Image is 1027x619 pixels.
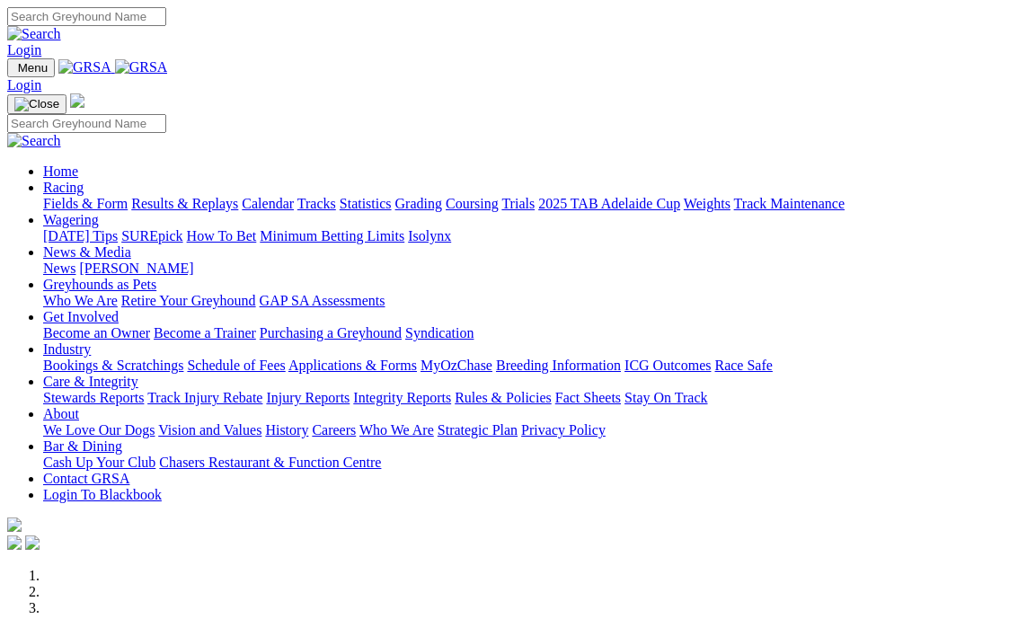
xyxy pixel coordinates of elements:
[14,97,59,111] img: Close
[43,293,118,308] a: Who We Are
[43,422,155,438] a: We Love Our Dogs
[43,438,122,454] a: Bar & Dining
[187,358,285,373] a: Schedule of Fees
[353,390,451,405] a: Integrity Reports
[521,422,606,438] a: Privacy Policy
[7,7,166,26] input: Search
[242,196,294,211] a: Calendar
[538,196,680,211] a: 2025 TAB Adelaide Cup
[43,455,155,470] a: Cash Up Your Club
[43,196,128,211] a: Fields & Form
[265,422,308,438] a: History
[7,517,22,532] img: logo-grsa-white.png
[312,422,356,438] a: Careers
[43,390,144,405] a: Stewards Reports
[25,535,40,550] img: twitter.svg
[260,325,402,340] a: Purchasing a Greyhound
[158,422,261,438] a: Vision and Values
[121,293,256,308] a: Retire Your Greyhound
[43,374,138,389] a: Care & Integrity
[734,196,845,211] a: Track Maintenance
[43,325,1020,341] div: Get Involved
[43,358,1020,374] div: Industry
[43,455,1020,471] div: Bar & Dining
[43,341,91,357] a: Industry
[18,61,48,75] span: Menu
[43,422,1020,438] div: About
[43,390,1020,406] div: Care & Integrity
[455,390,552,405] a: Rules & Policies
[43,309,119,324] a: Get Involved
[555,390,621,405] a: Fact Sheets
[43,277,156,292] a: Greyhounds as Pets
[266,390,350,405] a: Injury Reports
[624,358,711,373] a: ICG Outcomes
[159,455,381,470] a: Chasers Restaurant & Function Centre
[260,293,385,308] a: GAP SA Assessments
[7,114,166,133] input: Search
[147,390,262,405] a: Track Injury Rebate
[340,196,392,211] a: Statistics
[7,133,61,149] img: Search
[297,196,336,211] a: Tracks
[43,261,1020,277] div: News & Media
[43,261,75,276] a: News
[501,196,535,211] a: Trials
[359,422,434,438] a: Who We Are
[43,244,131,260] a: News & Media
[446,196,499,211] a: Coursing
[43,358,183,373] a: Bookings & Scratchings
[58,59,111,75] img: GRSA
[395,196,442,211] a: Grading
[43,180,84,195] a: Racing
[154,325,256,340] a: Become a Trainer
[70,93,84,108] img: logo-grsa-white.png
[43,228,118,243] a: [DATE] Tips
[115,59,168,75] img: GRSA
[260,228,404,243] a: Minimum Betting Limits
[43,406,79,421] a: About
[624,390,707,405] a: Stay On Track
[7,58,55,77] button: Toggle navigation
[121,228,182,243] a: SUREpick
[496,358,621,373] a: Breeding Information
[187,228,257,243] a: How To Bet
[43,212,99,227] a: Wagering
[7,77,41,93] a: Login
[438,422,518,438] a: Strategic Plan
[421,358,492,373] a: MyOzChase
[131,196,238,211] a: Results & Replays
[43,196,1020,212] div: Racing
[7,42,41,57] a: Login
[43,487,162,502] a: Login To Blackbook
[714,358,772,373] a: Race Safe
[684,196,730,211] a: Weights
[7,94,66,114] button: Toggle navigation
[408,228,451,243] a: Isolynx
[7,535,22,550] img: facebook.svg
[43,293,1020,309] div: Greyhounds as Pets
[43,228,1020,244] div: Wagering
[79,261,193,276] a: [PERSON_NAME]
[43,471,129,486] a: Contact GRSA
[43,164,78,179] a: Home
[7,26,61,42] img: Search
[43,325,150,340] a: Become an Owner
[288,358,417,373] a: Applications & Forms
[405,325,474,340] a: Syndication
